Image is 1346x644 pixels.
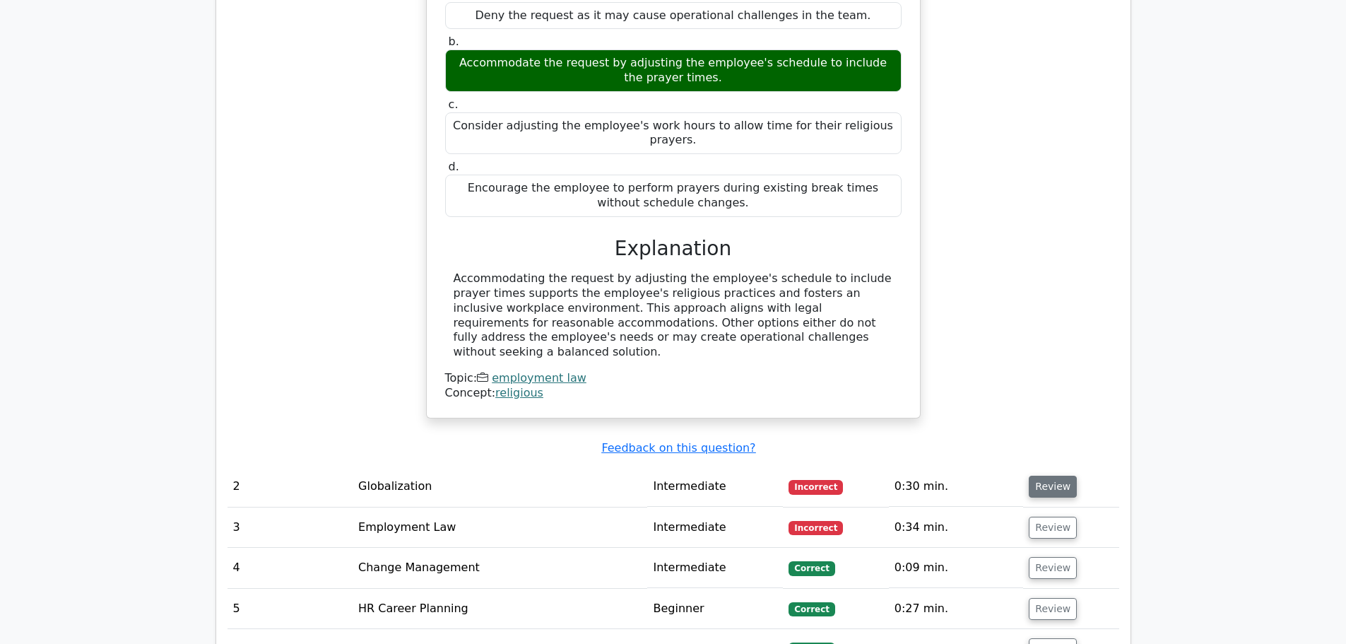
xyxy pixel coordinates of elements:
td: Change Management [353,548,647,588]
td: 2 [228,467,353,507]
div: Concept: [445,386,902,401]
td: Intermediate [647,548,783,588]
td: Intermediate [647,467,783,507]
td: 3 [228,508,353,548]
td: Beginner [647,589,783,629]
div: Consider adjusting the employee's work hours to allow time for their religious prayers. [445,112,902,155]
a: employment law [492,371,586,385]
span: Correct [789,561,834,575]
div: Encourage the employee to perform prayers during existing break times without schedule changes. [445,175,902,217]
span: Incorrect [789,480,843,494]
td: 0:27 min. [889,589,1024,629]
td: Globalization [353,467,647,507]
button: Review [1029,517,1077,539]
div: Accommodate the request by adjusting the employee's schedule to include the prayer times. [445,49,902,92]
td: 0:30 min. [889,467,1024,507]
span: b. [449,35,459,48]
span: Correct [789,602,834,616]
button: Review [1029,598,1077,620]
button: Review [1029,476,1077,498]
td: Employment Law [353,508,647,548]
div: Deny the request as it may cause operational challenges in the team. [445,2,902,30]
span: d. [449,160,459,173]
a: Feedback on this question? [601,441,755,455]
h3: Explanation [454,237,893,261]
td: Intermediate [647,508,783,548]
td: 0:09 min. [889,548,1024,588]
div: Topic: [445,371,902,386]
td: 0:34 min. [889,508,1024,548]
span: Incorrect [789,521,843,535]
td: HR Career Planning [353,589,647,629]
td: 5 [228,589,353,629]
button: Review [1029,557,1077,579]
div: Accommodating the request by adjusting the employee's schedule to include prayer times supports t... [454,271,893,360]
a: religious [495,386,543,399]
td: 4 [228,548,353,588]
span: c. [449,98,459,111]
